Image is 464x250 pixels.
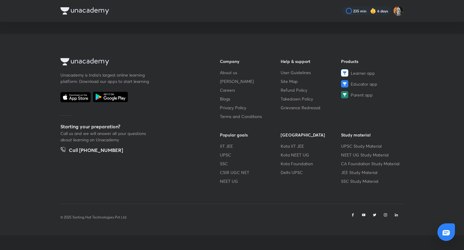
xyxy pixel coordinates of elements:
[281,96,341,102] a: Takedown Policy
[341,69,402,77] a: Learner app
[220,169,281,176] a: CSIR UGC NET
[281,143,341,149] a: Kota IIT JEE
[60,146,123,155] a: Call [PHONE_NUMBER]
[341,169,402,176] a: JEE Study Material
[341,160,402,167] a: CA Foundation Study Material
[220,58,281,64] h6: Company
[220,104,281,111] a: Privacy Policy
[370,8,376,14] img: streak
[281,58,341,64] h6: Help & support
[69,146,123,155] h5: Call [PHONE_NUMBER]
[281,160,341,167] a: Kota Foundation
[281,78,341,84] a: Site Map
[220,87,281,93] a: Careers
[60,58,201,67] a: Company Logo
[341,80,348,87] img: Educator app
[220,143,281,149] a: IIT JEE
[60,215,126,220] p: © 2025 Sorting Hat Technologies Pvt Ltd
[341,152,402,158] a: NEET UG Study Material
[281,104,341,111] a: Grievance Redressal
[341,91,348,98] img: Parent app
[281,132,341,138] h6: [GEOGRAPHIC_DATA]
[220,113,281,120] a: Terms and Conditions
[60,72,151,84] p: Unacademy is India’s largest online learning platform. Download our apps to start learning
[220,69,281,76] a: About us
[351,81,377,87] span: Educator app
[341,58,402,64] h6: Products
[220,132,281,138] h6: Popular goals
[60,130,151,143] p: Call us and we will answer all your questions about learning on Unacademy
[351,70,375,76] span: Learner app
[220,160,281,167] a: SSC
[341,80,402,87] a: Educator app
[341,143,402,149] a: UPSC Study Material
[60,7,109,15] img: Company Logo
[281,69,341,76] a: User Guidelines
[351,92,373,98] span: Parent app
[341,69,348,77] img: Learner app
[281,87,341,93] a: Refund Policy
[220,178,281,184] a: NEET UG
[220,152,281,158] a: UPSC
[60,123,201,130] h5: Starting your preparation?
[393,6,404,16] img: Prakhar Singh
[341,178,402,184] a: SSC Study Material
[220,96,281,102] a: Blogs
[281,169,341,176] a: Delhi UPSC
[281,152,341,158] a: Kota NEET UG
[220,78,281,84] a: [PERSON_NAME]
[341,132,402,138] h6: Study material
[220,87,235,93] span: Careers
[60,58,109,65] img: Company Logo
[341,91,402,98] a: Parent app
